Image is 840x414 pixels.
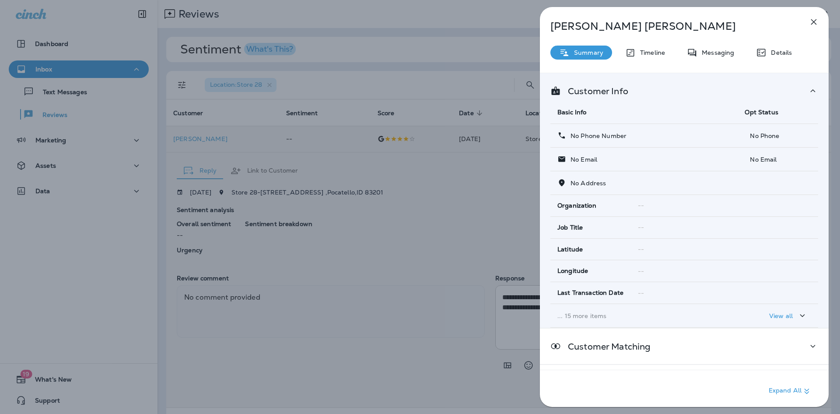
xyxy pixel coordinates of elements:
[566,132,626,139] p: No Phone Number
[766,49,792,56] p: Details
[557,202,596,209] span: Organization
[638,267,644,275] span: --
[769,312,793,319] p: View all
[566,156,597,163] p: No Email
[561,343,651,350] p: Customer Matching
[697,49,734,56] p: Messaging
[745,108,778,116] span: Opt Status
[638,289,644,297] span: --
[550,20,789,32] p: [PERSON_NAME] [PERSON_NAME]
[745,156,811,163] p: No Email
[766,308,811,324] button: View all
[557,246,583,253] span: Latitude
[745,132,811,139] p: No Phone
[557,289,623,297] span: Last Transaction Date
[566,180,606,187] p: No Address
[557,108,586,116] span: Basic Info
[638,245,644,253] span: --
[557,224,583,231] span: Job Title
[638,202,644,209] span: --
[557,267,588,275] span: Longitude
[638,223,644,231] span: --
[636,49,665,56] p: Timeline
[570,49,603,56] p: Summary
[561,88,628,95] p: Customer Info
[769,386,812,396] p: Expand All
[765,383,815,399] button: Expand All
[557,312,731,319] p: ... 15 more items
